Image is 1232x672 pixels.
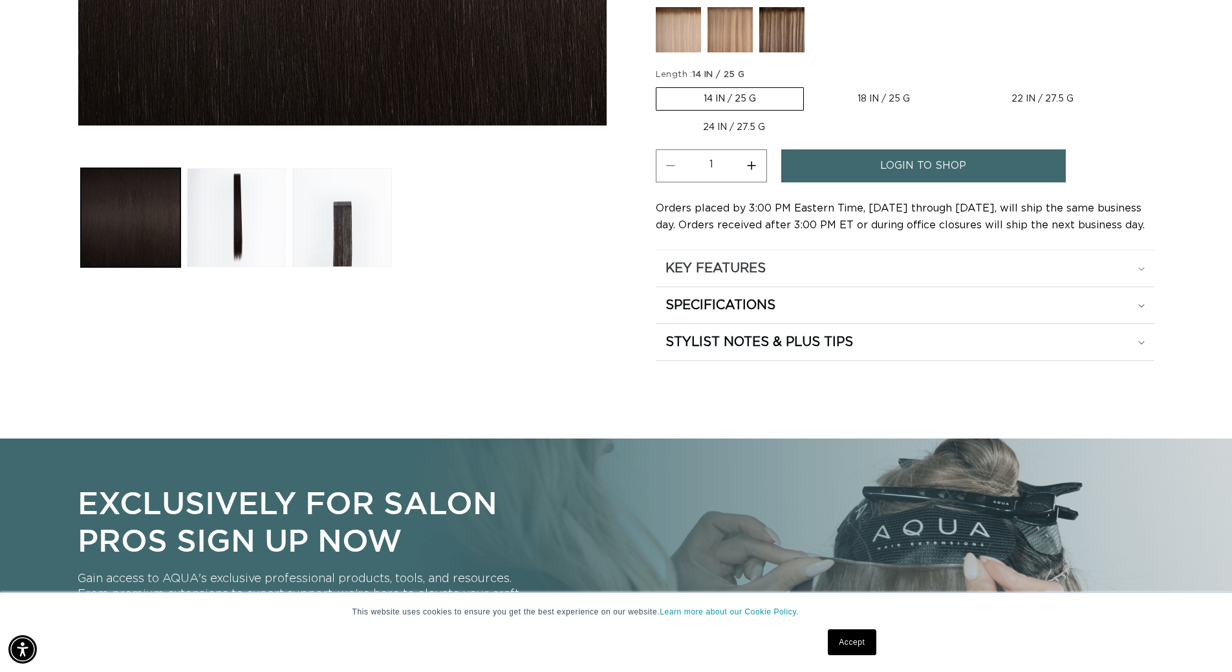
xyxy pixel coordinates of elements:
[656,87,804,111] label: 14 IN / 25 G
[292,168,392,268] button: Load image 3 in gallery view
[656,324,1154,360] summary: STYLIST NOTES & PLUS TIPS
[665,334,853,351] h2: STYLIST NOTES & PLUS TIPS
[352,606,880,618] p: This website uses cookies to ensure you get the best experience on our website.
[810,88,957,110] label: 18 IN / 25 G
[78,571,523,618] p: Gain access to AQUA's exclusive professional products, tools, and resources. From premium extensi...
[708,7,753,52] img: Arabian Root Tap - Tape In
[78,484,523,558] p: Exclusively for Salon Pros Sign Up Now
[656,250,1154,287] summary: KEY FEATURES
[81,168,180,268] button: Load image 1 in gallery view
[656,69,746,81] legend: Length :
[759,7,805,59] a: Como Root Tap - Tape In
[656,7,701,52] img: Tahoe Root Tap - Tape In
[656,7,701,59] a: Tahoe Root Tap - Tape In
[828,629,876,655] a: Accept
[665,260,766,277] h2: KEY FEATURES
[656,203,1145,230] span: Orders placed by 3:00 PM Eastern Time, [DATE] through [DATE], will ship the same business day. Or...
[781,149,1066,182] a: login to shop
[656,287,1154,323] summary: SPECIFICATIONS
[693,70,745,79] span: 14 IN / 25 G
[880,149,966,182] span: login to shop
[964,88,1121,110] label: 22 IN / 27.5 G
[660,607,799,616] a: Learn more about our Cookie Policy.
[759,7,805,52] img: Como Root Tap - Tape In
[8,635,37,664] div: Accessibility Menu
[656,116,812,138] label: 24 IN / 27.5 G
[665,297,775,314] h2: SPECIFICATIONS
[187,168,286,268] button: Load image 2 in gallery view
[708,7,753,59] a: Arabian Root Tap - Tape In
